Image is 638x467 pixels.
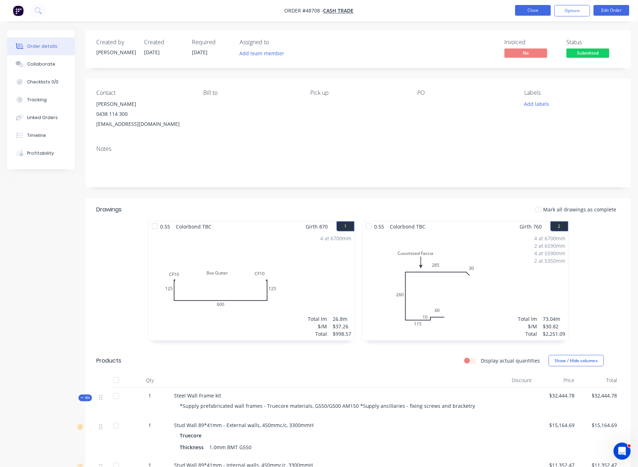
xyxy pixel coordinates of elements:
[535,257,566,265] div: 2 at 5350mm
[333,315,352,323] div: 26.8m
[535,242,566,250] div: 2 at 6590mm
[27,43,57,50] div: Order details
[505,48,547,57] span: No
[543,330,566,338] div: $2,251.09
[27,150,54,156] div: Profitability
[148,232,354,340] div: Box GutterCF10125600CF101254 at 6700mmTotal lm$/MTotal26.8m$37.26$998.57
[580,392,617,400] span: $32,444.78
[308,330,327,338] div: Total
[535,250,566,257] div: 4 at 5590mm
[492,374,535,388] div: Discount
[555,5,590,16] button: Options
[549,355,604,366] button: Show / Hide columns
[535,374,578,388] div: Price
[518,323,537,330] div: $/M
[192,49,208,56] span: [DATE]
[515,5,551,16] button: Close
[538,422,575,429] span: $15,164.69
[96,39,136,46] div: Created by
[285,7,323,14] span: Order #48708 -
[308,323,327,330] div: $/M
[580,422,617,429] span: $15,164.69
[333,330,352,338] div: $998.57
[180,431,204,441] div: Truecore
[543,315,566,323] div: 73.04m
[551,221,568,231] button: 2
[7,144,75,162] button: Profitability
[538,392,575,400] span: $32,444.78
[308,315,327,323] div: Total lm
[96,48,136,56] div: [PERSON_NAME]
[96,109,192,119] div: 0438 114 300
[362,232,568,340] div: Cusomized Fascia6010115260285304 at 6700mm2 at 6590mm4 at 5590mm2 at 5350mmTotal lm$/MTotal73.04m...
[96,205,122,214] div: Drawings
[7,37,75,55] button: Order details
[594,5,629,16] button: Edit Order
[310,89,406,96] div: Pick up
[27,132,46,139] div: Timeline
[192,39,231,46] div: Required
[148,392,151,400] span: 1
[13,5,24,16] img: Factory
[240,48,288,58] button: Add team member
[7,127,75,144] button: Timeline
[7,73,75,91] button: Checklists 0/0
[203,89,299,96] div: Bill to
[387,221,429,232] span: Colorbond TBC
[567,48,609,57] span: Submitted
[7,109,75,127] button: Linked Orders
[96,99,192,109] div: [PERSON_NAME]
[543,206,617,213] span: Mark all drawings as complete
[372,221,387,232] span: 0.55
[337,221,354,231] button: 1
[418,89,513,96] div: PO
[158,221,173,232] span: 0.55
[180,403,475,410] span: *Supply prefabricated wall frames - Truecore materials, G550/G500 AM150 *Supply ancillaries - fix...
[78,395,92,401] div: Kit
[174,392,221,399] span: Steel Wall Frame kit
[521,99,553,109] button: Add labels
[96,119,192,129] div: [EMAIL_ADDRESS][DOMAIN_NAME]
[535,235,566,242] div: 4 at 6700mm
[128,374,171,388] div: Qty
[236,48,288,58] button: Add team member
[81,395,90,401] span: Kit
[323,7,354,14] a: Cash Trade
[27,61,55,67] div: Collaborate
[543,323,566,330] div: $30.82
[7,55,75,73] button: Collaborate
[144,39,183,46] div: Created
[321,235,352,242] div: 4 at 6700mm
[481,357,540,364] label: Display actual quantities
[96,145,620,152] div: Notes
[174,422,313,429] span: Stud Wall 89*41mm - External walls, 450mmc/c, 3300mmH
[520,221,542,232] span: Girth 760
[96,89,192,96] div: Contact
[240,39,311,46] div: Assigned to
[567,48,609,59] button: Submitted
[525,89,620,96] div: Labels
[173,221,215,232] span: Colorbond TBC
[7,91,75,109] button: Tracking
[144,49,160,56] span: [DATE]
[505,39,558,46] div: Invoiced
[148,422,151,429] span: 1
[27,114,58,121] div: Linked Orders
[96,356,121,365] div: Products
[27,97,47,103] div: Tracking
[518,330,537,338] div: Total
[614,443,631,460] iframe: Intercom live chat
[180,442,206,453] div: Thickness
[333,323,352,330] div: $37.26
[306,221,328,232] span: Girth 870
[96,99,192,129] div: [PERSON_NAME]0438 114 300[EMAIL_ADDRESS][DOMAIN_NAME]
[518,315,537,323] div: Total lm
[27,79,58,85] div: Checklists 0/0
[577,374,620,388] div: Total
[206,442,254,453] div: 1.0mm BMT G550
[567,39,620,46] div: Status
